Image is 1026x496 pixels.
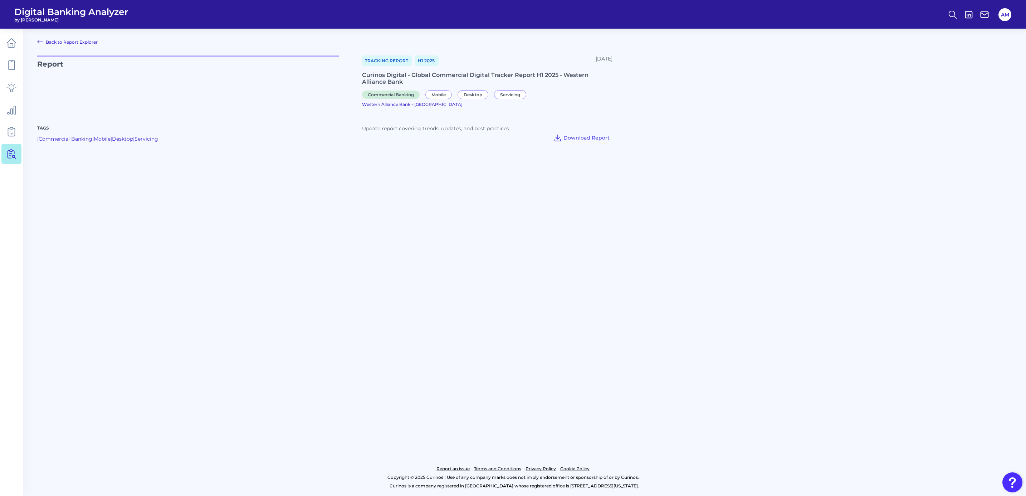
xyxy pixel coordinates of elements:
[560,465,590,473] a: Cookie Policy
[37,38,98,46] a: Back to Report Explorer
[458,90,488,99] span: Desktop
[425,91,455,98] a: Mobile
[362,91,422,98] a: Commercial Banking
[14,6,128,17] span: Digital Banking Analyzer
[92,136,94,142] span: |
[596,55,612,66] div: [DATE]
[35,473,991,482] p: Copyright © 2025 Curinos | Use of any company marks does not imply endorsement or sponsorship of ...
[362,55,412,66] a: Tracking Report
[474,465,521,473] a: Terms and Conditions
[37,55,339,107] p: Report
[415,55,439,66] a: H1 2025
[133,136,135,142] span: |
[362,125,509,132] span: Update report covering trends, updates, and best practices
[94,136,111,142] a: Mobile
[362,102,463,107] span: Western Alliance Bank - [GEOGRAPHIC_DATA]
[111,136,112,142] span: |
[362,72,612,85] div: Curinos Digital - Global Commercial Digital Tracker Report H1 2025 - Western Alliance Bank
[37,125,339,131] p: Tags
[362,91,420,99] span: Commercial Banking
[362,101,463,107] a: Western Alliance Bank - [GEOGRAPHIC_DATA]
[436,465,470,473] a: Report an issue
[998,8,1011,21] button: AM
[563,135,610,141] span: Download Report
[39,136,92,142] a: Commercial Banking
[494,91,529,98] a: Servicing
[1002,472,1022,492] button: Open Resource Center
[14,17,128,23] span: by [PERSON_NAME]
[425,90,452,99] span: Mobile
[37,482,991,490] p: Curinos is a company registered in [GEOGRAPHIC_DATA] whose registered office is [STREET_ADDRESS][...
[526,465,556,473] a: Privacy Policy
[551,132,612,144] button: Download Report
[458,91,491,98] a: Desktop
[494,90,526,99] span: Servicing
[135,136,158,142] a: Servicing
[112,136,133,142] a: Desktop
[37,136,39,142] span: |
